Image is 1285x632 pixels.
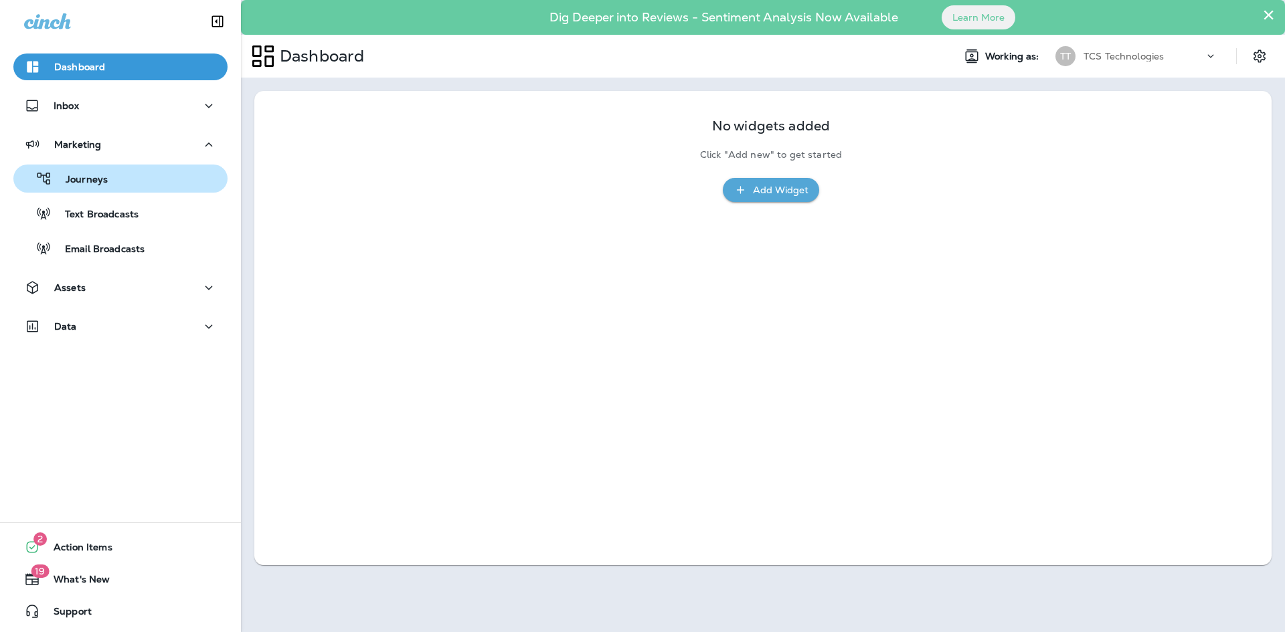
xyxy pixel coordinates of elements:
button: Collapse Sidebar [199,8,236,35]
p: Marketing [54,139,101,150]
span: Action Items [40,542,112,558]
p: Click "Add new" to get started [700,149,842,161]
span: What's New [40,574,110,590]
button: Journeys [13,165,228,193]
p: Journeys [52,174,108,187]
button: 19What's New [13,566,228,593]
span: 2 [33,532,47,546]
span: 19 [31,564,49,578]
div: Add Widget [753,182,808,199]
p: Dashboard [54,62,105,72]
p: Dig Deeper into Reviews - Sentiment Analysis Now Available [511,15,937,19]
button: Email Broadcasts [13,234,228,262]
span: Working as: [985,51,1042,62]
p: Text Broadcasts [52,209,139,221]
p: TCS Technologies [1084,51,1164,62]
button: Close [1262,4,1275,25]
button: 2Action Items [13,534,228,560]
button: Assets [13,274,228,301]
span: Support [40,606,92,622]
p: Dashboard [274,46,364,66]
button: Dashboard [13,54,228,80]
button: Support [13,598,228,625]
div: TT [1055,46,1076,66]
p: Email Broadcasts [52,243,145,256]
button: Learn More [942,5,1015,29]
p: Assets [54,282,86,293]
p: Data [54,321,77,332]
button: Inbox [13,92,228,119]
button: Settings [1248,44,1272,68]
button: Marketing [13,131,228,158]
p: No widgets added [712,120,830,132]
button: Data [13,313,228,340]
p: Inbox [54,100,79,111]
button: Text Broadcasts [13,199,228,227]
button: Add Widget [723,178,819,203]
